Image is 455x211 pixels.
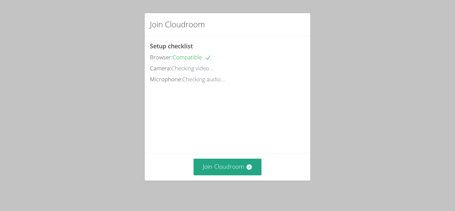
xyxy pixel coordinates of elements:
[150,64,171,72] span: Camera:
[171,64,213,72] span: Checking video...
[194,159,262,175] button: Join Cloudroom
[150,75,182,83] span: Microphone:
[182,75,225,83] span: Checking audio...
[150,53,173,61] span: Browser:
[173,53,211,61] span: Compatible
[150,18,205,30] h2: Join Cloudroom
[150,42,193,50] span: Setup checklist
